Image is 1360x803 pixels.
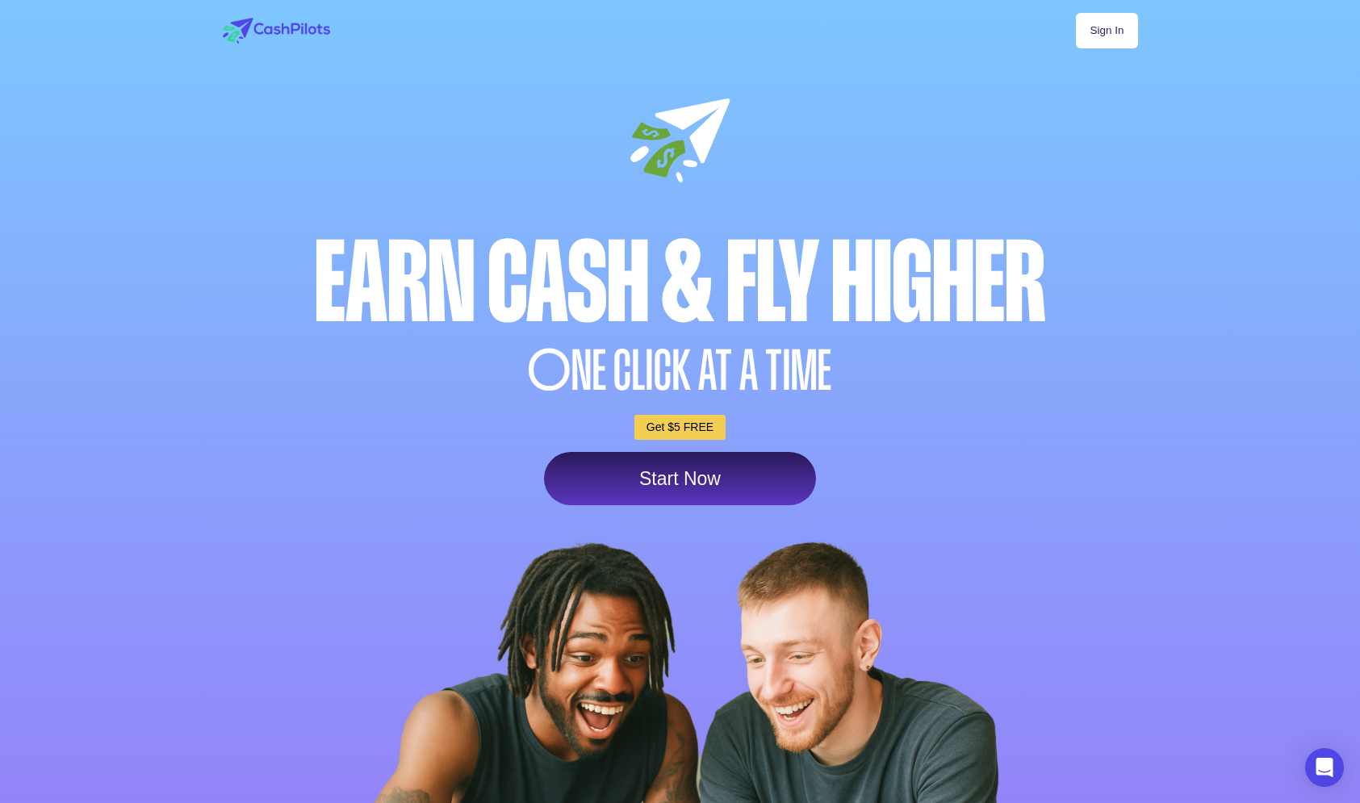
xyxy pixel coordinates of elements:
[634,415,726,440] a: Get $5 FREE
[528,343,571,399] span: O
[223,18,330,44] img: logo
[1305,748,1344,787] div: Open Intercom Messenger
[1076,13,1137,48] a: Sign In
[219,343,1142,399] div: NE CLICK AT A TIME
[544,452,816,505] a: Start Now
[219,227,1142,339] div: Earn Cash & Fly higher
